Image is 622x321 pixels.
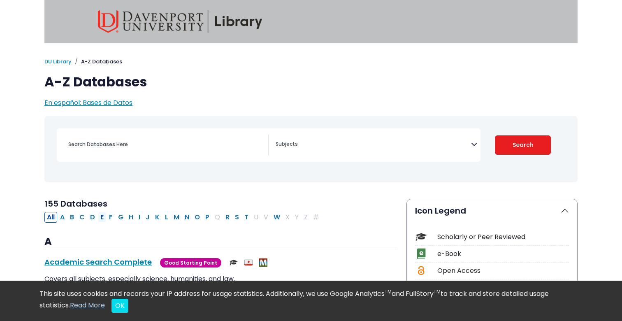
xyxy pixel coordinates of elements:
[111,299,128,313] button: Close
[182,212,192,223] button: Filter Results N
[67,212,77,223] button: Filter Results B
[171,212,182,223] button: Filter Results M
[407,199,577,222] button: Icon Legend
[143,212,152,223] button: Filter Results J
[58,212,67,223] button: Filter Results A
[98,10,262,33] img: Davenport University Library
[162,212,171,223] button: Filter Results L
[232,212,241,223] button: Filter Results S
[244,258,253,267] img: Audio & Video
[44,236,397,248] h3: A
[107,212,115,223] button: Filter Results F
[385,288,392,295] sup: TM
[88,212,97,223] button: Filter Results D
[203,212,212,223] button: Filter Results P
[72,58,122,66] li: A-Z Databases
[44,58,72,65] a: DU Library
[44,74,578,90] h1: A-Z Databases
[126,212,136,223] button: Filter Results H
[63,138,268,150] input: Search database by title or keyword
[434,288,441,295] sup: TM
[98,212,106,223] button: Filter Results E
[39,289,583,313] div: This site uses cookies and records your IP address for usage statistics. Additionally, we use Goo...
[44,98,132,107] a: En español: Bases de Datos
[44,198,107,209] span: 155 Databases
[230,258,238,267] img: Scholarly or Peer Reviewed
[223,212,232,223] button: Filter Results R
[44,274,397,284] p: Covers all subjects, especially science, humanities, and law.
[44,257,152,267] a: Academic Search Complete
[153,212,162,223] button: Filter Results K
[415,231,427,242] img: Icon Scholarly or Peer Reviewed
[70,300,105,310] a: Read More
[495,135,551,155] button: Submit for Search Results
[160,258,221,267] span: Good Starting Point
[437,249,569,259] div: e-Book
[77,212,87,223] button: Filter Results C
[437,266,569,276] div: Open Access
[116,212,126,223] button: Filter Results G
[136,212,143,223] button: Filter Results I
[416,265,426,276] img: Icon Open Access
[192,212,202,223] button: Filter Results O
[44,116,578,182] nav: Search filters
[44,58,578,66] nav: breadcrumb
[437,232,569,242] div: Scholarly or Peer Reviewed
[276,142,471,148] textarea: Search
[415,248,427,259] img: Icon e-Book
[242,212,251,223] button: Filter Results T
[44,212,57,223] button: All
[44,212,322,221] div: Alpha-list to filter by first letter of database name
[259,258,267,267] img: MeL (Michigan electronic Library)
[271,212,283,223] button: Filter Results W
